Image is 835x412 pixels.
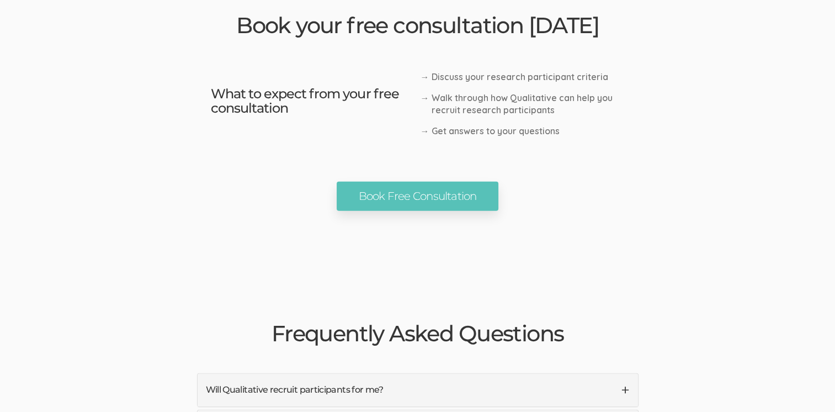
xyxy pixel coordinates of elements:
[432,71,625,83] li: Discuss your research participant criteria
[161,13,674,38] h2: Book your free consultation [DATE]
[337,182,498,211] a: Book Free Consultation
[197,321,639,346] h2: Frequently Asked Questions
[211,71,404,132] h3: What to expect from your free consultation
[432,125,625,138] li: Get answers to your questions
[198,374,638,406] a: Will Qualitative recruit participants for me?
[432,92,625,117] li: Walk through how Qualitative can help you recruit research participants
